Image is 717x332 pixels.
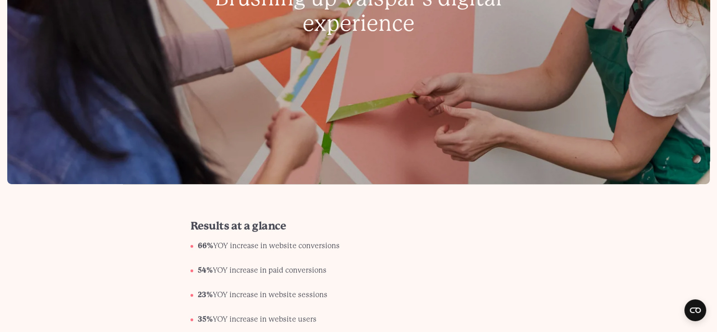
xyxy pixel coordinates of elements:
[198,290,213,299] strong: 23%
[198,239,527,259] li: YOY increase in website conversions
[190,220,527,231] h2: Results at a glance
[198,315,213,323] strong: 35%
[198,266,213,274] strong: 54%
[198,288,527,308] li: YOY increase in website sessions
[198,264,527,284] li: YOY increase in paid conversions
[198,241,213,250] strong: 66%
[684,299,706,321] button: Open CMP widget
